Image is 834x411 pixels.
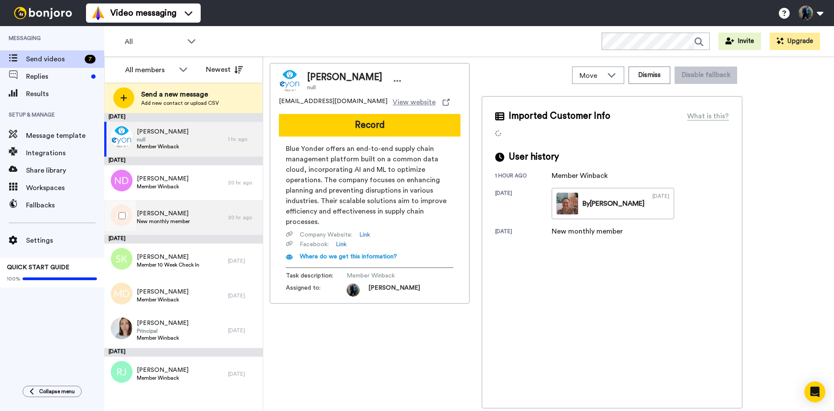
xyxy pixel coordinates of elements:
[137,334,189,341] span: Member Winback
[26,148,104,158] span: Integrations
[110,7,176,19] span: Video messaging
[137,319,189,327] span: [PERSON_NAME]
[137,127,189,136] span: [PERSON_NAME]
[687,111,729,121] div: What is this?
[770,33,820,50] button: Upgrade
[137,374,189,381] span: Member Winback
[111,126,132,148] img: 647e23d8-5755-4078-9118-c9ba3f96c66f.png
[228,179,258,186] div: 20 hr. ago
[582,198,645,209] div: By [PERSON_NAME]
[7,264,69,271] span: QUICK START GUIDE
[137,174,189,183] span: [PERSON_NAME]
[137,209,190,218] span: [PERSON_NAME]
[228,371,258,378] div: [DATE]
[26,89,104,99] span: Results
[495,228,552,237] div: [DATE]
[279,70,301,92] img: Image of Julie Grant
[7,275,20,282] span: 100%
[307,84,382,91] span: null
[137,366,189,374] span: [PERSON_NAME]
[10,7,76,19] img: bj-logo-header-white.svg
[39,388,75,395] span: Collapse menu
[111,317,132,339] img: 0f328cf7-ca41-48b1-bdf9-21bfe1f3d2f7.jpg
[347,284,360,297] img: 353a6199-ef8c-443a-b8dc-3068d87c606e-1621957538.jpg
[307,71,382,84] span: [PERSON_NAME]
[652,193,669,214] div: [DATE]
[125,37,183,47] span: All
[137,327,189,334] span: Principal
[91,6,105,20] img: vm-color.svg
[23,386,82,397] button: Collapse menu
[141,100,219,107] span: Add new contact or upload CSV
[141,89,219,100] span: Send a new message
[137,183,189,190] span: Member Winback
[300,231,352,239] span: Company Website :
[495,190,552,219] div: [DATE]
[137,296,189,303] span: Member Winback
[336,240,347,249] a: Link
[552,226,623,237] div: New monthly member
[718,33,761,50] button: Invite
[804,381,825,402] div: Open Intercom Messenger
[26,130,104,141] span: Message template
[26,71,88,82] span: Replies
[137,261,199,268] span: Member 10 Week Check In
[26,165,104,176] span: Share library
[26,54,81,64] span: Send videos
[85,55,96,63] div: 7
[368,284,420,297] span: [PERSON_NAME]
[228,292,258,299] div: [DATE]
[300,240,329,249] span: Facebook :
[359,231,370,239] a: Link
[579,70,603,81] span: Move
[228,214,258,221] div: 20 hr. ago
[228,327,258,334] div: [DATE]
[125,65,175,75] div: All members
[286,144,453,227] span: Blue Yonder offers an end-to-end supply chain management platform built on a common data cloud, i...
[137,143,189,150] span: Member Winback
[111,283,132,304] img: md.png
[26,235,104,246] span: Settings
[137,287,189,296] span: [PERSON_NAME]
[347,271,429,280] span: Member Winback
[552,188,674,219] a: By[PERSON_NAME][DATE]
[279,97,387,107] span: [EMAIL_ADDRESS][DOMAIN_NAME]
[111,248,132,270] img: sk.png
[509,150,559,164] span: User history
[104,157,263,165] div: [DATE]
[137,136,189,143] span: null
[199,61,249,78] button: Newest
[137,253,199,261] span: [PERSON_NAME]
[26,200,104,211] span: Fallbacks
[228,136,258,143] div: 1 hr. ago
[26,183,104,193] span: Workspaces
[279,114,460,137] button: Record
[509,110,610,123] span: Imported Customer Info
[629,67,670,84] button: Dismiss
[111,170,132,191] img: nd.png
[286,284,347,297] span: Assigned to:
[104,235,263,244] div: [DATE]
[286,271,347,280] span: Task description :
[104,348,263,357] div: [DATE]
[228,257,258,264] div: [DATE]
[393,97,436,107] span: View website
[556,193,578,214] img: 735afeb7-c89e-4d3a-af17-757aa14e931b-thumb.jpg
[137,218,190,225] span: New monthly member
[104,113,263,122] div: [DATE]
[552,170,608,181] div: Member Winback
[300,254,397,260] span: Where do we get this information?
[675,67,737,84] button: Disable fallback
[495,172,552,181] div: 1 hour ago
[393,97,450,107] a: View website
[111,361,132,383] img: rj.png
